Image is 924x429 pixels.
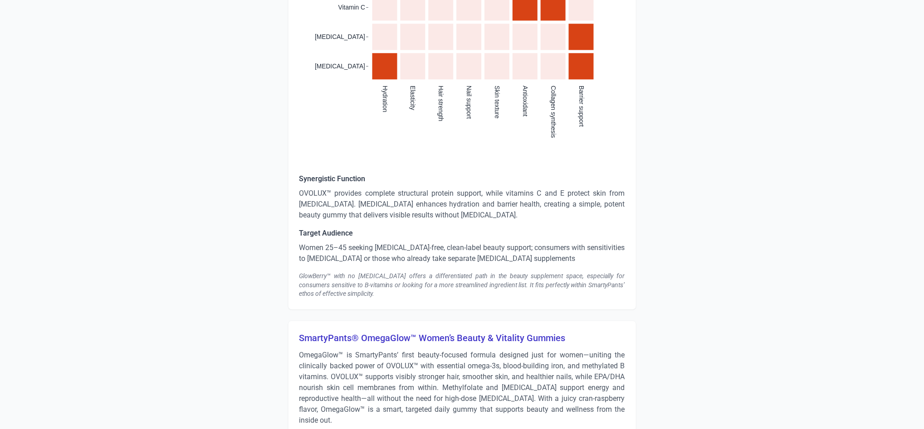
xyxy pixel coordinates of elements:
[315,34,365,40] text: [MEDICAL_DATA]
[299,188,625,221] p: OVOLUX™ provides complete structural protein support, while vitamins C and E protect skin from [M...
[522,86,528,116] text: Antioxidant
[338,4,365,11] text: Vitamin C
[299,174,625,184] h5: Synergistic Function
[315,63,365,70] text: [MEDICAL_DATA]
[299,332,625,345] h3: SmartyPants® OmegaGlow™ Women’s Beauty & Vitality Gummies
[299,228,625,239] h5: Target Audience
[299,271,625,299] div: GlowBerry™ with no [MEDICAL_DATA] offers a differentiated path in the beauty supplement space, es...
[550,86,557,138] text: Collagen synthesis
[437,86,444,121] text: Hair strength
[494,86,500,119] text: Skin texture
[381,86,388,112] text: Hydration
[381,86,584,138] g: x-axis tick label
[577,86,584,127] text: Barrier support
[409,86,416,110] text: Elasticity
[465,86,472,119] text: Nail support
[299,242,625,264] p: Women 25–45 seeking [MEDICAL_DATA]-free, clean-label beauty support; consumers with sensitivities...
[299,350,625,426] p: OmegaGlow™ is SmartyPants’ first beauty-focused formula designed just for women—uniting the clini...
